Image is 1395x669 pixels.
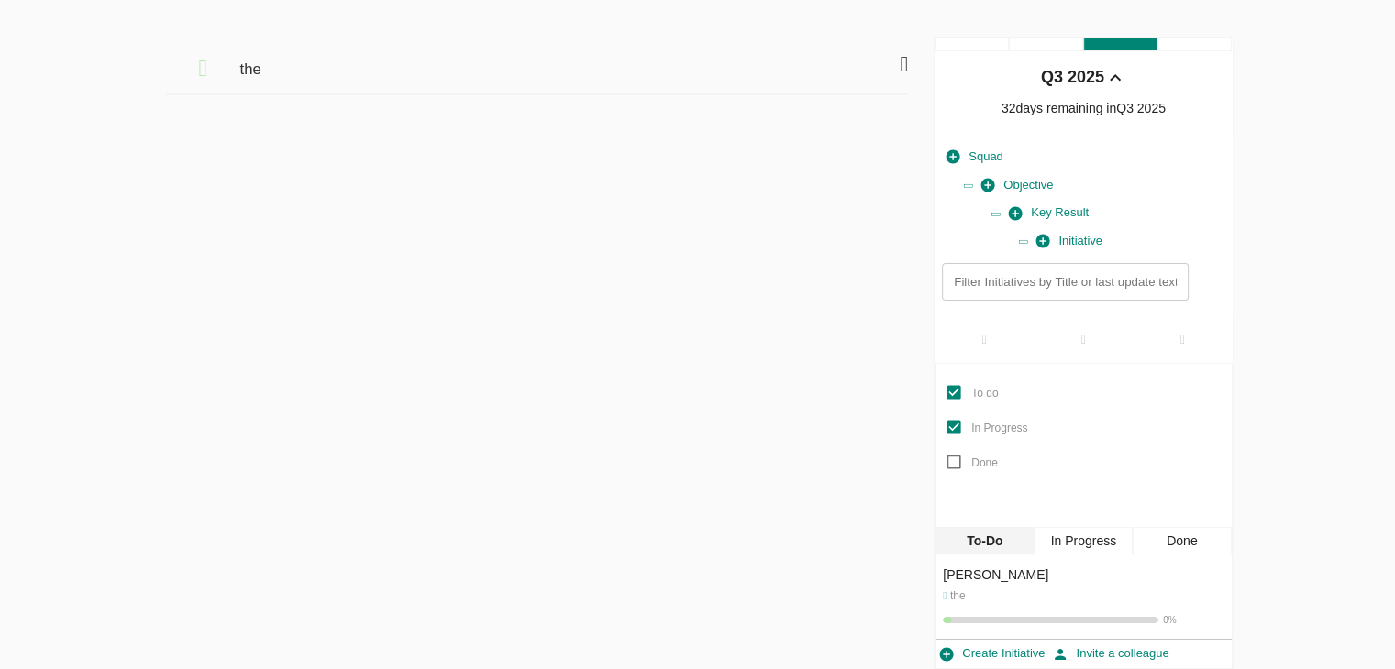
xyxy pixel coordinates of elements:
button: Create Initiative [936,640,1049,668]
span: In Progress [971,422,1027,434]
button: Initiative [1032,227,1107,256]
button: Squad [942,143,1008,171]
input: Filter Initiatives by Title or last update text [942,263,1188,301]
span: To do [971,387,998,400]
span: Squad [947,147,1003,168]
span: Objective [981,175,1053,196]
button: Objective [977,171,1057,200]
span: Invite a colleague [1054,643,1168,664]
span: Key Result [1009,203,1089,224]
span: Create Initiative [940,643,1045,664]
p: the [943,588,1223,604]
button: Invite a colleague [1049,640,1173,668]
span: 0 % [1163,615,1176,625]
button: Key Result [1004,199,1093,227]
span: the [239,40,265,81]
span: Initiative [1036,231,1102,252]
div: In Progress [1035,527,1133,554]
span: Done [971,456,998,469]
div: To-Do [936,527,1034,554]
span: 32 days remaining in Q3 2025 [1002,101,1166,115]
div: Done [1133,527,1231,554]
div: [PERSON_NAME] [943,565,1223,584]
div: Q3 2025 [1041,66,1104,90]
